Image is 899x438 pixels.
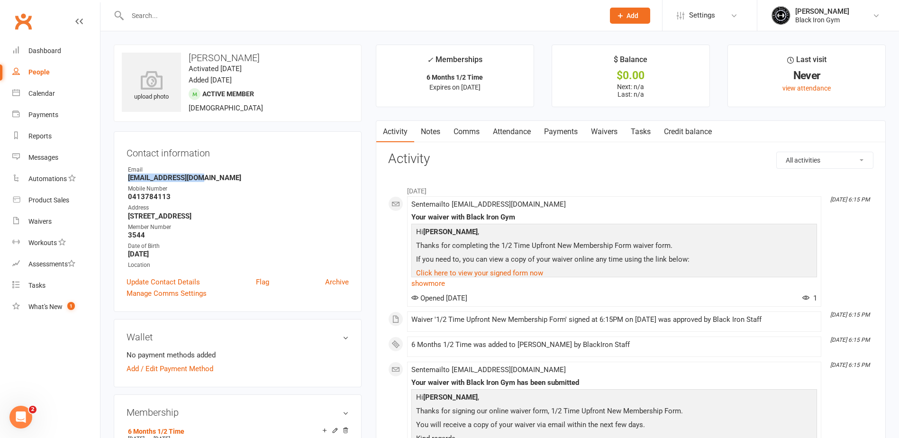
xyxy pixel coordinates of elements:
[11,9,35,33] a: Clubworx
[12,147,100,168] a: Messages
[736,71,877,81] div: Never
[189,104,263,112] span: [DEMOGRAPHIC_DATA]
[414,392,815,405] p: Hi ,
[127,363,213,374] a: Add / Edit Payment Method
[584,121,624,143] a: Waivers
[561,83,701,98] p: Next: n/a Last: n/a
[28,111,58,119] div: Payments
[12,62,100,83] a: People
[128,165,349,174] div: Email
[189,76,232,84] time: Added [DATE]
[411,316,817,324] div: Waiver '1/2 Time Upfront New Membership Form' signed at 6:15PM on [DATE] was approved by Black Ir...
[29,406,36,413] span: 2
[125,9,598,22] input: Search...
[423,228,478,236] strong: [PERSON_NAME]
[128,250,349,258] strong: [DATE]
[122,53,354,63] h3: [PERSON_NAME]
[12,104,100,126] a: Payments
[67,302,75,310] span: 1
[28,218,52,225] div: Waivers
[28,239,57,246] div: Workouts
[624,121,657,143] a: Tasks
[830,337,870,343] i: [DATE] 6:15 PM
[414,226,815,240] p: Hi ,
[414,254,815,267] p: If you need to, you can view a copy of your waiver online any time using the link below:
[28,154,58,161] div: Messages
[128,192,349,201] strong: 0413784113
[127,276,200,288] a: Update Contact Details
[202,90,254,98] span: Active member
[689,5,715,26] span: Settings
[610,8,650,24] button: Add
[376,121,414,143] a: Activity
[411,379,817,387] div: Your waiver with Black Iron Gym has been submitted
[28,132,52,140] div: Reports
[128,184,349,193] div: Mobile Number
[830,362,870,368] i: [DATE] 6:15 PM
[12,275,100,296] a: Tasks
[423,393,478,401] strong: [PERSON_NAME]
[411,365,566,374] span: Sent email to [EMAIL_ADDRESS][DOMAIN_NAME]
[414,405,815,419] p: Thanks for signing our online waiver form, 1/2 Time Upfront New Membership Form.
[414,121,447,143] a: Notes
[127,144,349,158] h3: Contact information
[427,54,482,71] div: Memberships
[411,341,817,349] div: 6 Months 1/2 Time was added to [PERSON_NAME] by BlackIron Staff
[414,419,815,433] p: You will receive a copy of your waiver via email within the next few days.
[127,349,349,361] li: No payment methods added
[772,6,790,25] img: thumb_image1623296242.png
[12,168,100,190] a: Automations
[411,213,817,221] div: Your waiver with Black Iron Gym
[28,68,50,76] div: People
[388,152,873,166] h3: Activity
[830,311,870,318] i: [DATE] 6:15 PM
[325,276,349,288] a: Archive
[9,406,32,429] iframe: Intercom live chat
[127,407,349,418] h3: Membership
[189,64,242,73] time: Activated [DATE]
[128,223,349,232] div: Member Number
[537,121,584,143] a: Payments
[28,282,45,289] div: Tasks
[28,303,63,310] div: What's New
[127,332,349,342] h3: Wallet
[411,294,467,302] span: Opened [DATE]
[122,71,181,102] div: upload photo
[12,83,100,104] a: Calendar
[128,428,184,435] a: 6 Months 1/2 Time
[12,254,100,275] a: Assessments
[802,294,817,302] span: 1
[28,175,67,182] div: Automations
[627,12,638,19] span: Add
[128,242,349,251] div: Date of Birth
[12,190,100,211] a: Product Sales
[128,231,349,239] strong: 3544
[486,121,537,143] a: Attendance
[830,196,870,203] i: [DATE] 6:15 PM
[782,84,831,92] a: view attendance
[388,181,873,196] li: [DATE]
[128,173,349,182] strong: [EMAIL_ADDRESS][DOMAIN_NAME]
[427,55,433,64] i: ✓
[28,196,69,204] div: Product Sales
[787,54,826,71] div: Last visit
[127,288,207,299] a: Manage Comms Settings
[427,73,483,81] strong: 6 Months 1/2 Time
[28,260,75,268] div: Assessments
[429,83,481,91] span: Expires on [DATE]
[128,203,349,212] div: Address
[657,121,718,143] a: Credit balance
[28,47,61,55] div: Dashboard
[614,54,647,71] div: $ Balance
[411,200,566,209] span: Sent email to [EMAIL_ADDRESS][DOMAIN_NAME]
[411,277,817,290] a: show more
[795,16,849,24] div: Black Iron Gym
[12,126,100,147] a: Reports
[416,269,543,277] a: Click here to view your signed form now
[128,212,349,220] strong: [STREET_ADDRESS]
[795,7,849,16] div: [PERSON_NAME]
[414,240,815,254] p: Thanks for completing the 1/2 Time Upfront New Membership Form waiver form.
[12,296,100,318] a: What's New1
[128,261,349,270] div: Location
[12,232,100,254] a: Workouts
